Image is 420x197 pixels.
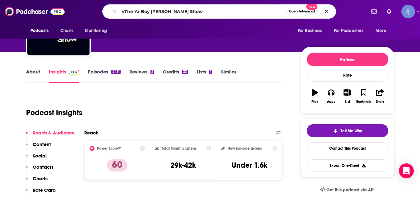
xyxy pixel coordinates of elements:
div: Bookmark [356,100,371,104]
div: Share [376,100,384,104]
a: Show notifications dropdown [384,6,394,17]
span: Open Advanced [289,10,315,13]
button: Play [307,85,323,107]
h2: Total Monthly Listens [161,146,196,151]
h3: Under 1.6k [232,161,267,170]
h1: Podcast Insights [26,108,82,117]
span: Charts [60,26,74,35]
span: For Business [298,26,322,35]
p: Contacts [33,164,53,170]
div: Open Intercom Messenger [399,163,414,178]
button: Contacts [26,164,53,176]
button: open menu [81,25,115,37]
button: Apps [323,85,339,107]
button: Charts [26,176,48,187]
div: 2 [150,70,154,74]
div: List [345,100,350,104]
a: Lists1 [197,69,212,83]
img: Podchaser Pro [69,70,80,75]
a: Contact This Podcast [307,142,388,154]
button: Share [372,85,388,107]
div: Search podcasts, credits, & more... [102,4,336,19]
div: 33 [182,70,188,74]
button: Social [26,153,47,164]
a: Episodes2451 [88,69,120,83]
button: Show profile menu [401,5,415,18]
p: Charts [33,176,48,181]
span: For Podcasters [334,26,364,35]
button: Export One-Sheet [307,159,388,171]
div: 1 [209,70,212,74]
span: Get this podcast via API [326,187,375,193]
div: Apps [327,100,335,104]
span: Tell Me Why [340,129,362,134]
a: Charts [56,25,77,37]
img: User Profile [401,5,415,18]
p: Social [33,153,47,159]
span: Logged in as Spiral5-G1 [401,5,415,18]
span: More [376,26,386,35]
a: Credits33 [163,69,188,83]
a: About [26,69,40,83]
a: Similar [221,69,236,83]
span: Podcasts [30,26,49,35]
a: Show notifications dropdown [369,6,379,17]
p: Rate Card [33,187,56,193]
a: Reviews2 [129,69,154,83]
span: Monitoring [85,26,107,35]
span: New [306,4,317,10]
button: open menu [26,25,57,37]
div: Play [312,100,318,104]
h2: New Episode Listens [228,146,262,151]
img: Podchaser - Follow, Share and Rate Podcasts [5,6,65,17]
button: Follow [307,53,388,66]
button: open menu [330,25,373,37]
button: Bookmark [356,85,372,107]
p: 60 [107,159,127,171]
button: open menu [371,25,394,37]
a: InsightsPodchaser Pro [49,69,80,83]
div: 2451 [111,70,120,74]
input: Search podcasts, credits, & more... [119,7,286,16]
h2: Power Score™ [97,146,121,151]
button: Reach & Audience [26,130,75,141]
button: tell me why sparkleTell Me Why [307,124,388,137]
button: open menu [293,25,330,37]
p: Reach & Audience [33,130,75,136]
button: Content [26,141,51,153]
h2: Reach [84,130,99,136]
p: Content [33,141,51,147]
button: List [339,85,355,107]
img: tell me why sparkle [333,129,338,134]
button: Open AdvancedNew [286,8,318,15]
div: Rate [307,69,388,82]
h3: 29k-42k [170,161,196,170]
